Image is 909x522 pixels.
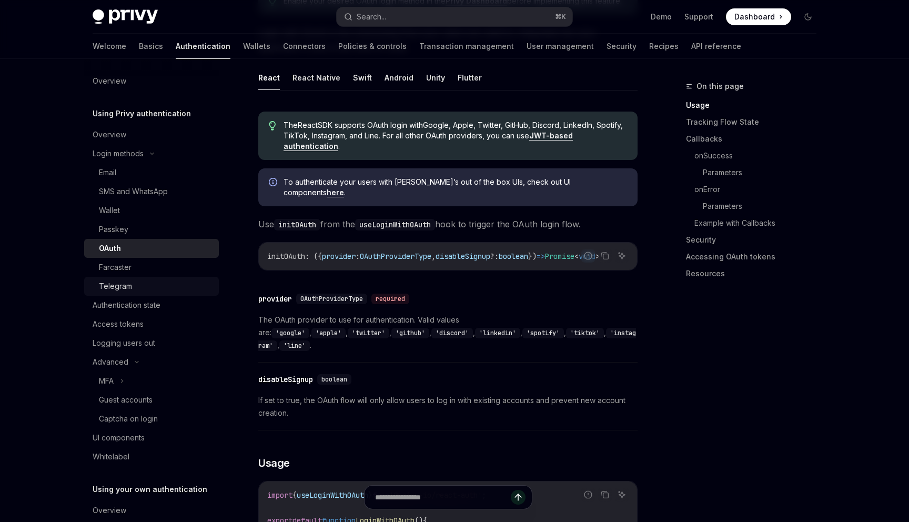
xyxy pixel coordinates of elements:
[84,390,219,409] a: Guest accounts
[726,8,791,25] a: Dashboard
[99,166,116,179] div: Email
[686,265,825,282] a: Resources
[99,261,132,274] div: Farcaster
[305,252,322,261] span: : ({
[353,65,372,90] button: Swift
[691,34,741,59] a: API reference
[93,299,160,312] div: Authentication state
[99,375,114,387] div: MFA
[511,490,526,505] button: Send message
[385,65,413,90] button: Android
[458,65,482,90] button: Flutter
[475,328,520,338] code: 'linkedin'
[426,65,445,90] button: Unity
[84,125,219,144] a: Overview
[579,252,595,261] span: void
[258,294,292,304] div: provider
[258,314,638,352] span: The OAuth provider to use for authentication. Valid values are: , , , , , , , , , .
[274,219,320,230] code: initOAuth
[371,294,409,304] div: required
[694,215,825,232] a: Example with Callbacks
[93,107,191,120] h5: Using Privy authentication
[93,318,144,330] div: Access tokens
[800,8,816,25] button: Toggle dark mode
[269,121,276,130] svg: Tip
[258,456,290,470] span: Usage
[93,337,155,349] div: Logging users out
[327,188,344,197] a: here
[321,375,347,384] span: boolean
[696,80,744,93] span: On this page
[84,72,219,91] a: Overview
[99,185,168,198] div: SMS and WhatsApp
[355,219,435,230] code: useLoginWithOAuth
[93,75,126,87] div: Overview
[93,431,145,444] div: UI components
[99,242,121,255] div: OAuth
[499,252,528,261] span: boolean
[84,163,219,182] a: Email
[93,450,129,463] div: Whitelabel
[581,249,595,263] button: Report incorrect code
[300,295,363,303] span: OAuthProviderType
[490,252,499,261] span: ?:
[598,249,612,263] button: Copy the contents from the code block
[703,164,825,181] a: Parameters
[279,340,310,351] code: 'line'
[99,204,120,217] div: Wallet
[84,201,219,220] a: Wallet
[357,11,386,23] div: Search...
[84,409,219,428] a: Captcha on login
[574,252,579,261] span: <
[284,177,627,198] span: To authenticate your users with [PERSON_NAME]’s out of the box UIs, check out UI components .
[258,394,638,419] span: If set to true, the OAuth flow will only allow users to log in with existing accounts and prevent...
[419,34,514,59] a: Transaction management
[703,198,825,215] a: Parameters
[555,13,566,21] span: ⌘ K
[649,34,679,59] a: Recipes
[84,277,219,296] a: Telegram
[93,504,126,517] div: Overview
[537,252,545,261] span: =>
[99,394,153,406] div: Guest accounts
[84,447,219,466] a: Whitelabel
[337,7,572,26] button: Search...⌘K
[99,280,132,293] div: Telegram
[686,232,825,248] a: Security
[243,34,270,59] a: Wallets
[391,328,429,338] code: 'github'
[93,34,126,59] a: Welcome
[615,249,629,263] button: Ask AI
[595,252,600,261] span: >
[431,328,473,338] code: 'discord'
[93,128,126,141] div: Overview
[684,12,713,22] a: Support
[284,120,627,152] span: The React SDK supports OAuth login with Google, Apple, Twitter, GitHub, Discord, LinkedIn, Spotif...
[566,328,604,338] code: 'tiktok'
[258,217,638,232] span: Use from the hook to trigger the OAuth login flow.
[522,328,564,338] code: 'spotify'
[686,248,825,265] a: Accessing OAuth tokens
[84,220,219,239] a: Passkey
[93,147,144,160] div: Login methods
[360,252,431,261] span: OAuthProviderType
[527,34,594,59] a: User management
[651,12,672,22] a: Demo
[271,328,309,338] code: 'google'
[269,178,279,188] svg: Info
[686,114,825,130] a: Tracking Flow State
[84,182,219,201] a: SMS and WhatsApp
[436,252,490,261] span: disableSignup
[283,34,326,59] a: Connectors
[84,428,219,447] a: UI components
[93,483,207,496] h5: Using your own authentication
[84,315,219,334] a: Access tokens
[84,501,219,520] a: Overview
[348,328,389,338] code: 'twitter'
[686,130,825,147] a: Callbacks
[545,252,574,261] span: Promise
[528,252,537,261] span: })
[311,328,346,338] code: 'apple'
[356,252,360,261] span: :
[338,34,407,59] a: Policies & controls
